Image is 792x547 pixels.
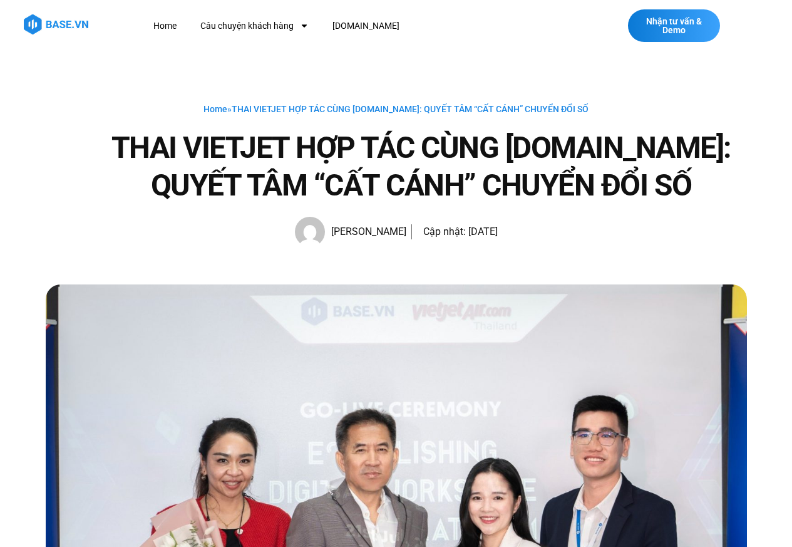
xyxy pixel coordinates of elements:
h1: THAI VIETJET HỢP TÁC CÙNG [DOMAIN_NAME]: QUYẾT TÂM “CẤT CÁNH” CHUYỂN ĐỔI SỐ [96,129,747,204]
span: » [203,104,589,114]
nav: Menu [144,14,565,38]
span: Cập nhật: [423,226,466,237]
a: Picture of Hạnh Hoàng [PERSON_NAME] [295,217,406,247]
a: [DOMAIN_NAME] [323,14,409,38]
span: THAI VIETJET HỢP TÁC CÙNG [DOMAIN_NAME]: QUYẾT TÂM “CẤT CÁNH” CHUYỂN ĐỔI SỐ [232,104,589,114]
span: [PERSON_NAME] [325,223,406,241]
a: Home [203,104,227,114]
a: Câu chuyện khách hàng [191,14,318,38]
time: [DATE] [468,226,498,237]
img: Picture of Hạnh Hoàng [295,217,325,247]
a: Home [144,14,186,38]
a: Nhận tư vấn & Demo [628,9,720,42]
span: Nhận tư vấn & Demo [640,17,707,34]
